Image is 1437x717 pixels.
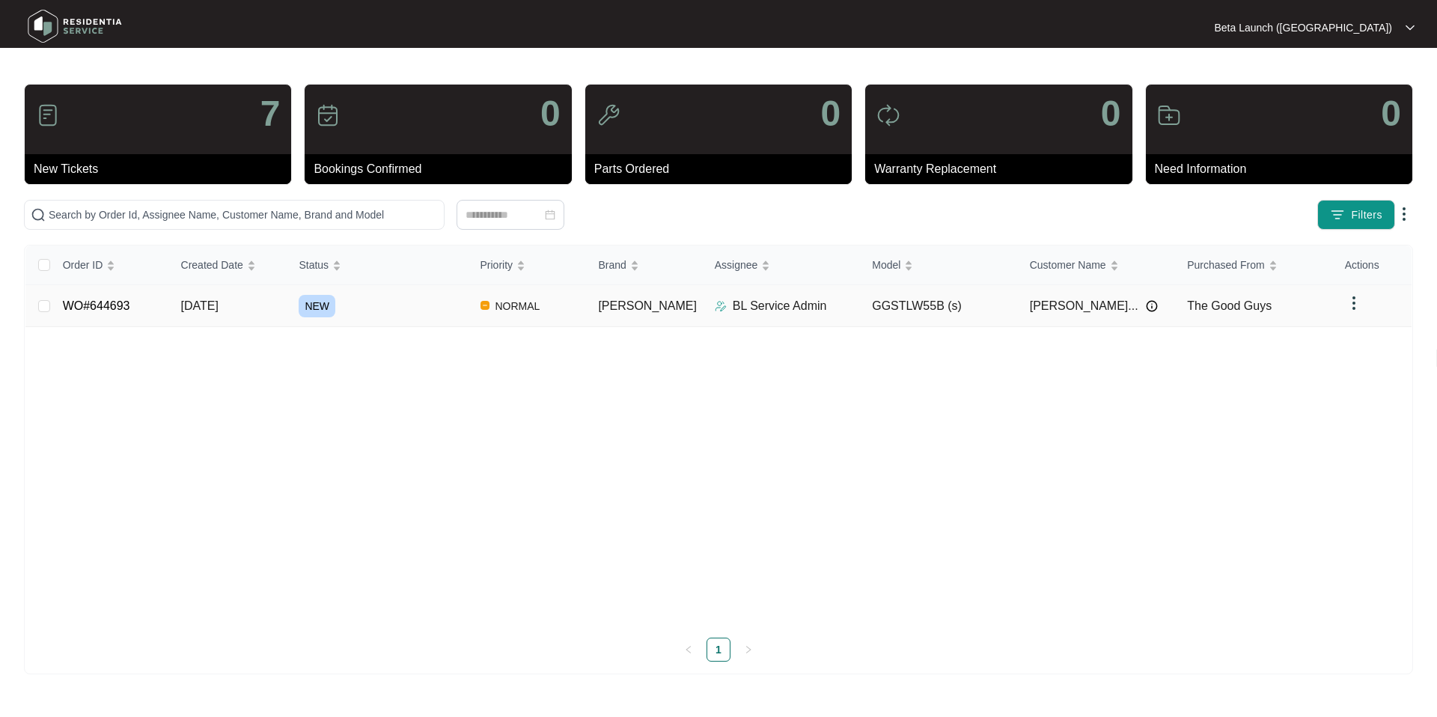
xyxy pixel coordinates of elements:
span: Assignee [715,257,758,273]
span: right [744,645,753,654]
th: Model [860,245,1018,285]
img: icon [316,103,340,127]
p: 7 [260,96,281,132]
span: Priority [480,257,513,273]
p: 0 [540,96,561,132]
img: Vercel Logo [480,301,489,310]
img: icon [1157,103,1181,127]
span: Purchased From [1187,257,1264,273]
a: WO#644693 [63,299,130,312]
td: GGSTLW55B (s) [860,285,1018,327]
span: Order ID [63,257,103,273]
span: The Good Guys [1187,299,1272,312]
button: right [736,638,760,662]
th: Priority [469,245,587,285]
p: 0 [820,96,840,132]
img: dropdown arrow [1406,24,1415,31]
th: Status [287,245,468,285]
button: filter iconFilters [1317,200,1395,230]
img: Info icon [1146,300,1158,312]
button: left [677,638,701,662]
li: Next Page [736,638,760,662]
th: Actions [1333,245,1412,285]
span: Status [299,257,329,273]
p: 0 [1381,96,1401,132]
p: Bookings Confirmed [314,160,571,178]
img: residentia service logo [22,4,127,49]
li: Previous Page [677,638,701,662]
p: Need Information [1155,160,1412,178]
span: [DATE] [181,299,219,312]
input: Search by Order Id, Assignee Name, Customer Name, Brand and Model [49,207,438,223]
th: Created Date [169,245,287,285]
p: New Tickets [34,160,291,178]
th: Customer Name [1018,245,1176,285]
th: Order ID [51,245,169,285]
img: filter icon [1330,207,1345,222]
p: Beta Launch ([GEOGRAPHIC_DATA]) [1214,20,1392,35]
p: BL Service Admin [733,297,827,315]
span: Model [872,257,900,273]
a: 1 [707,638,730,661]
img: search-icon [31,207,46,222]
th: Assignee [703,245,861,285]
img: icon [36,103,60,127]
img: dropdown arrow [1345,294,1363,312]
span: [PERSON_NAME] [598,299,697,312]
img: icon [876,103,900,127]
th: Purchased From [1175,245,1333,285]
li: 1 [707,638,730,662]
img: Assigner Icon [715,300,727,312]
span: Customer Name [1030,257,1106,273]
span: [PERSON_NAME]... [1030,297,1138,315]
p: Warranty Replacement [874,160,1132,178]
img: dropdown arrow [1395,205,1413,223]
p: 0 [1101,96,1121,132]
span: left [684,645,693,654]
span: Brand [598,257,626,273]
th: Brand [586,245,702,285]
img: icon [597,103,620,127]
span: NORMAL [489,297,546,315]
p: Parts Ordered [594,160,852,178]
span: Filters [1351,207,1382,223]
span: NEW [299,295,335,317]
span: Created Date [181,257,243,273]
